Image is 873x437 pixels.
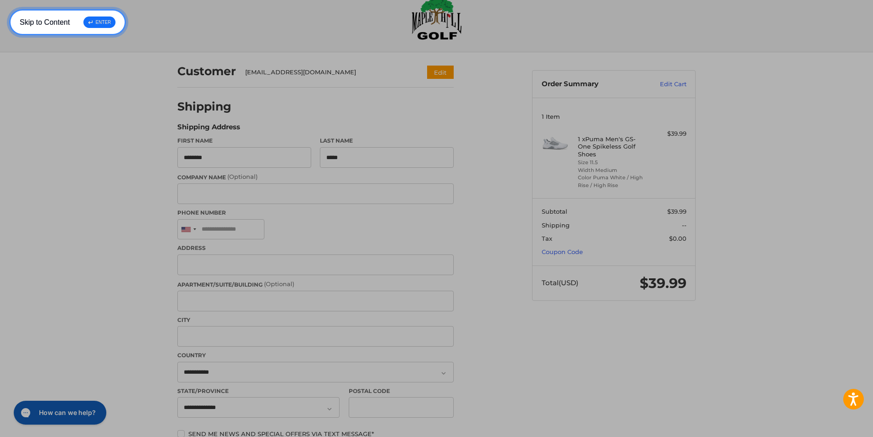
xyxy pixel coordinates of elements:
label: Apartment/Suite/Building [177,280,454,289]
legend: Shipping Address [177,122,240,137]
small: (Optional) [264,280,294,288]
li: Width Medium [578,166,648,174]
iframe: Gorgias live chat messenger [9,398,109,428]
a: Edit Cart [640,80,686,89]
span: -- [682,221,686,229]
label: Phone Number [177,209,454,217]
h4: 1 x Puma Men's GS-One Spikeless Golf Shoes [578,135,648,158]
h3: Order Summary [542,80,640,89]
label: Postal Code [349,387,454,395]
button: Edit [427,66,454,79]
label: Country [177,351,454,360]
span: Subtotal [542,208,567,215]
span: $39.99 [667,208,686,215]
li: Color Puma White / High Rise / High Rise [578,174,648,189]
small: (Optional) [227,173,258,180]
li: Size 11.5 [578,159,648,166]
span: Total (USD) [542,278,578,287]
h2: Shipping [177,100,231,114]
label: Company Name [177,172,454,182]
div: [EMAIL_ADDRESS][DOMAIN_NAME] [245,68,410,77]
label: State/Province [177,387,340,395]
div: $39.99 [650,129,686,138]
label: Address [177,244,454,252]
h2: Customer [177,64,236,78]
span: $0.00 [669,235,686,242]
h3: 1 Item [542,113,686,120]
label: First Name [177,137,311,145]
span: $39.99 [640,275,686,292]
span: Tax [542,235,552,242]
div: United States: +1 [178,220,199,239]
span: Shipping [542,221,570,229]
label: Last Name [320,137,454,145]
a: Coupon Code [542,248,583,255]
label: City [177,316,454,324]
